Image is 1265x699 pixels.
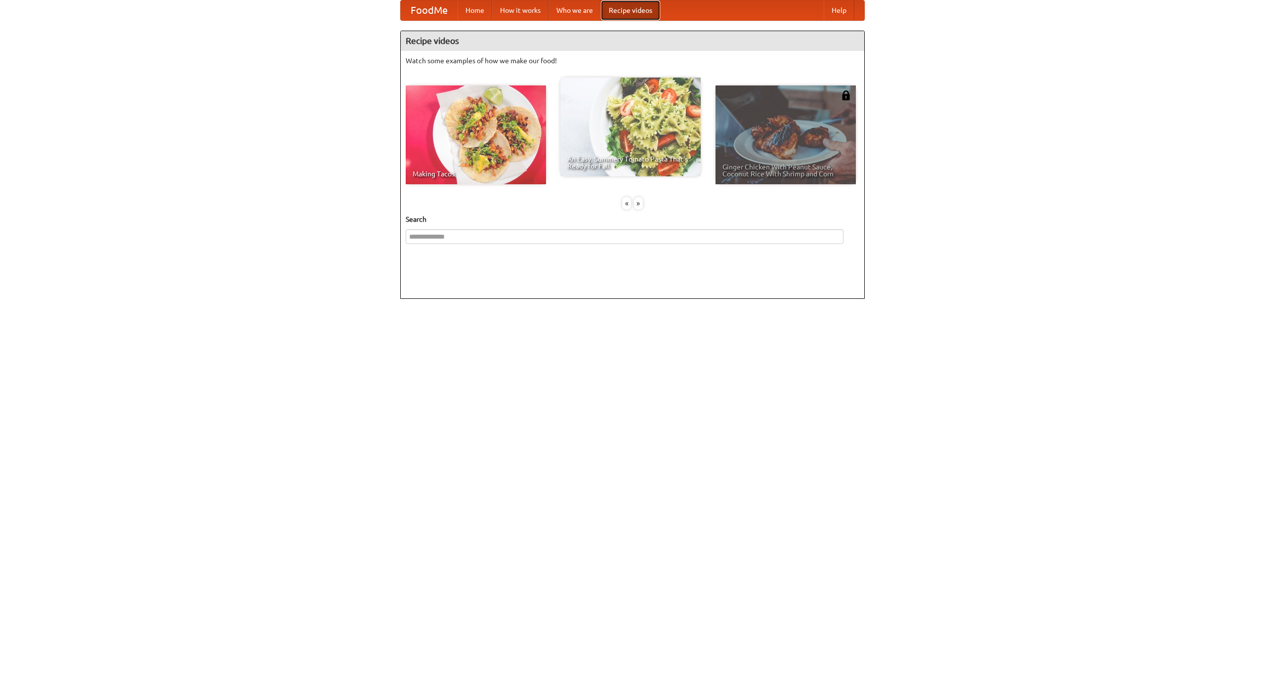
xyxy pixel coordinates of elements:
h5: Search [406,214,859,224]
a: Recipe videos [601,0,660,20]
span: An Easy, Summery Tomato Pasta That's Ready for Fall [567,156,694,169]
a: How it works [492,0,548,20]
a: Making Tacos [406,85,546,184]
div: « [622,197,631,209]
a: Help [824,0,854,20]
img: 483408.png [841,90,851,100]
a: Home [458,0,492,20]
a: FoodMe [401,0,458,20]
div: » [634,197,643,209]
span: Making Tacos [413,170,539,177]
a: An Easy, Summery Tomato Pasta That's Ready for Fall [560,78,701,176]
a: Who we are [548,0,601,20]
p: Watch some examples of how we make our food! [406,56,859,66]
h4: Recipe videos [401,31,864,51]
